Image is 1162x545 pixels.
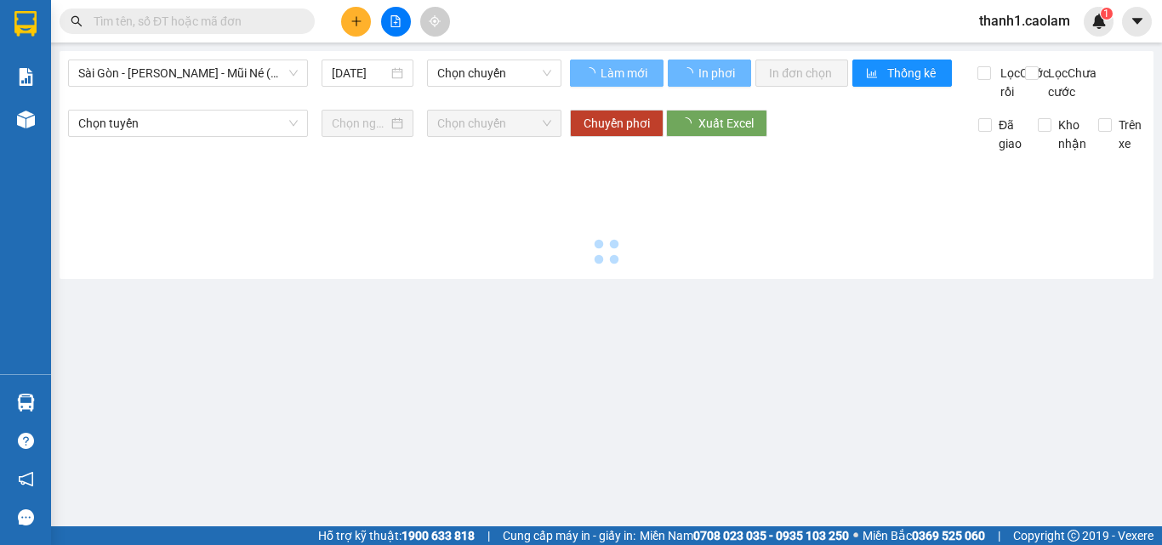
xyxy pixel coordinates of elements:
[640,526,849,545] span: Miền Nam
[866,67,880,81] span: bar-chart
[341,7,371,37] button: plus
[17,394,35,412] img: warehouse-icon
[1051,116,1093,153] span: Kho nhận
[668,60,751,87] button: In phơi
[992,116,1028,153] span: Đã giao
[863,526,985,545] span: Miền Bắc
[912,529,985,542] strong: 0369 525 060
[332,64,388,82] input: 14/09/2025
[693,529,849,542] strong: 0708 023 035 - 0935 103 250
[601,64,650,82] span: Làm mới
[14,11,37,37] img: logo-vxr
[1130,14,1145,29] span: caret-down
[437,60,551,86] span: Chọn chuyến
[71,15,83,27] span: search
[570,110,664,137] button: Chuyển phơi
[1101,8,1113,20] sup: 1
[998,526,1000,545] span: |
[1103,8,1109,20] span: 1
[698,64,738,82] span: In phơi
[1122,7,1152,37] button: caret-down
[487,526,490,545] span: |
[390,15,402,27] span: file-add
[332,114,388,133] input: Chọn ngày
[381,7,411,37] button: file-add
[1068,530,1079,542] span: copyright
[1091,14,1107,29] img: icon-new-feature
[1041,64,1099,101] span: Lọc Chưa cước
[94,12,294,31] input: Tìm tên, số ĐT hoặc mã đơn
[17,68,35,86] img: solution-icon
[503,526,635,545] span: Cung cấp máy in - giấy in:
[755,60,848,87] button: In đơn chọn
[402,529,475,542] strong: 1900 633 818
[78,111,298,136] span: Chọn tuyến
[437,111,551,136] span: Chọn chuyến
[350,15,362,27] span: plus
[887,64,938,82] span: Thống kê
[429,15,441,27] span: aim
[318,526,475,545] span: Hỗ trợ kỹ thuật:
[681,67,696,79] span: loading
[17,111,35,128] img: warehouse-icon
[420,7,450,37] button: aim
[965,10,1084,31] span: thanh1.caolam
[18,433,34,449] span: question-circle
[666,110,767,137] button: Xuất Excel
[78,60,298,86] span: Sài Gòn - Phan Thiết - Mũi Né (CT Ông Đồn)
[570,60,664,87] button: Làm mới
[1112,116,1148,153] span: Trên xe
[584,67,598,79] span: loading
[18,471,34,487] span: notification
[18,509,34,525] span: message
[853,532,858,539] span: ⚪️
[852,60,952,87] button: bar-chartThống kê
[994,64,1051,101] span: Lọc Cước rồi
